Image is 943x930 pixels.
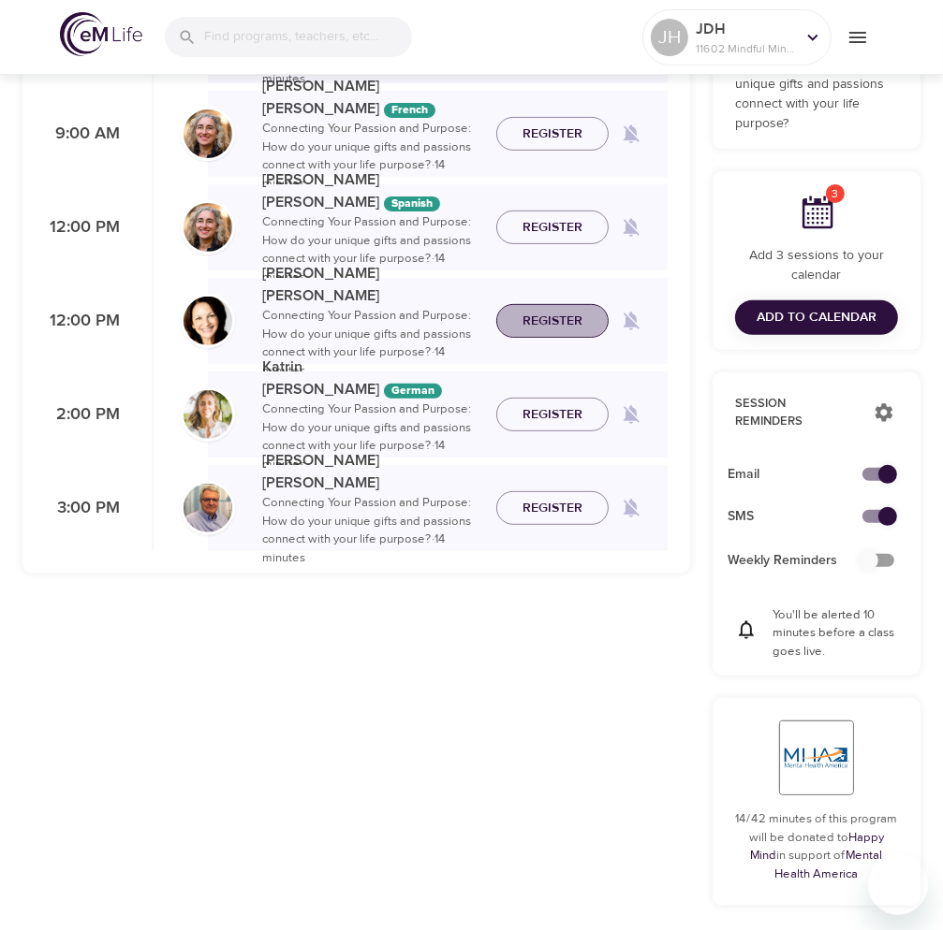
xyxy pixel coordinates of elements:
img: logo [60,12,142,56]
img: Laurie_Weisman-min.jpg [184,297,232,345]
span: 3 [826,184,845,203]
span: Register [523,310,582,333]
button: Register [496,491,609,526]
p: Connecting Your Passion and Purpose: How do your unique gifts and passions connect with your life... [262,400,481,473]
span: Register [523,403,582,427]
span: SMS [728,507,876,527]
p: Session Reminders [735,395,855,431]
p: 12:00 PM [45,215,120,240]
p: 9:00 AM [45,122,120,147]
p: 14/42 minutes of this program will be donated to in support of [735,810,898,883]
p: Connecting Your Passion and Purpose: How do your unique gifts and passions connect with your life... [262,120,481,193]
p: [PERSON_NAME] [PERSON_NAME] [262,75,481,120]
img: Maria%20Alonso%20Martinez.png [184,203,232,252]
button: Register [496,211,609,245]
p: Katrin [PERSON_NAME] [262,356,481,400]
span: Register [523,497,582,520]
p: You'll be alerted 10 minutes before a class goes live. [773,606,898,661]
span: Register [523,216,582,240]
img: Maria%20Alonso%20Martinez.png [184,109,232,158]
iframe: Button to launch messaging window [868,855,928,915]
span: Remind me when a class goes live every Monday at 3:00 PM [609,486,654,530]
button: Register [496,398,609,432]
button: Add to Calendar [735,300,898,335]
div: JH [651,19,688,56]
span: Email [728,465,876,485]
p: 2:00 PM [45,402,120,428]
p: Add 3 sessions to your calendar [735,246,898,285]
span: Weekly Reminders [728,551,876,571]
input: Find programs, teachers, etc... [204,17,412,57]
div: The episodes in this programs will be in Spanish [384,196,440,211]
p: Connecting Your Passion and Purpose: How do your unique gifts and passions connect with your life... [735,36,898,134]
p: Connecting Your Passion and Purpose: How do your unique gifts and passions connect with your life... [262,307,481,380]
span: Register [523,123,582,146]
span: Add to Calendar [757,306,877,329]
p: 12:00 PM [45,309,120,334]
button: Register [496,117,609,152]
p: 3:00 PM [45,496,120,521]
img: Katrin%20Buisman.jpg [184,390,232,439]
p: 11602 Mindful Minutes [696,40,795,57]
span: Remind me when a class goes live every Monday at 9:00 AM [609,111,654,156]
button: Register [496,304,609,339]
span: Remind me when a class goes live every Monday at 2:00 PM [609,392,654,437]
div: The episodes in this programs will be in French [384,103,435,118]
a: Mental Health America [775,848,883,881]
p: Connecting Your Passion and Purpose: How do your unique gifts and passions connect with your life... [262,494,481,567]
button: menu [832,11,883,63]
div: The episodes in this programs will be in German [384,384,442,399]
p: [PERSON_NAME] [PERSON_NAME] [262,262,481,307]
p: [PERSON_NAME] [PERSON_NAME] [262,449,481,494]
img: Roger%20Nolan%20Headshot.jpg [184,484,232,532]
p: Connecting Your Passion and Purpose: How do your unique gifts and passions connect with your life... [262,213,481,286]
p: [PERSON_NAME] [PERSON_NAME] [262,168,481,213]
p: JDH [696,18,795,40]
